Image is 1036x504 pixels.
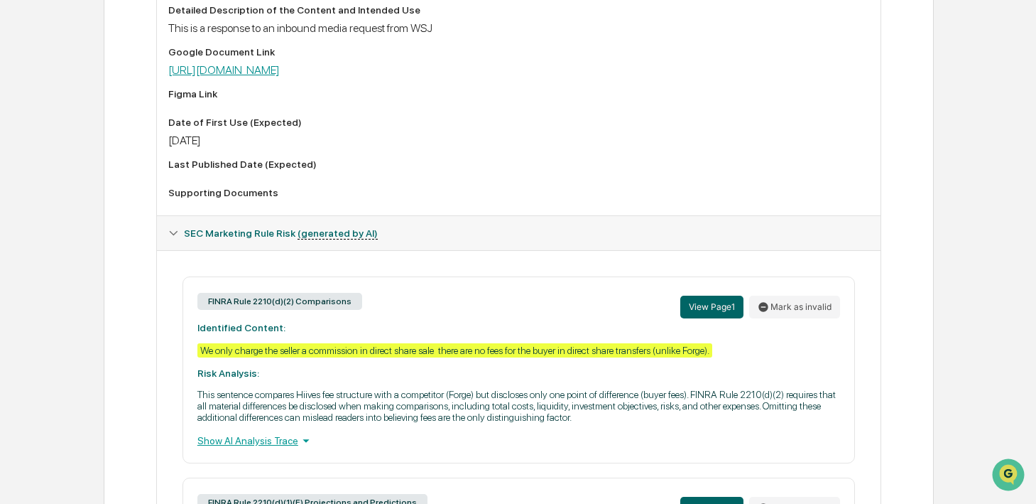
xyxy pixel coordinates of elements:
[168,4,869,16] div: Detailed Description of the Content and Intended Use
[9,200,95,226] a: 🔎Data Lookup
[168,21,869,35] div: This is a response to an inbound media request from WSJ
[141,241,172,252] span: Pylon
[103,181,114,192] div: 🗄️
[298,227,378,240] u: (generated by AI)
[680,296,743,318] button: View Page1
[168,117,869,128] div: Date of First Use (Expected)
[9,173,97,199] a: 🖐️Preclearance
[197,343,712,358] div: We only charge the seller a commission in direct share sale there are no fees for the buyer in di...
[28,179,92,193] span: Preclearance
[168,187,869,198] div: Supporting Documents
[97,173,182,199] a: 🗄️Attestations
[168,88,869,100] div: Figma Link
[749,296,840,318] button: Mark as invalid
[197,433,840,449] div: Show AI Analysis Trace
[197,368,259,379] strong: Risk Analysis:
[168,63,280,77] a: [URL][DOMAIN_NAME]
[168,46,869,58] div: Google Document Link
[991,457,1029,495] iframe: Open customer support
[14,181,26,192] div: 🖐️
[48,109,233,123] div: Start new chat
[100,240,172,252] a: Powered byPylon
[197,389,840,423] p: This sentence compares Hiives fee structure with a competitor (Forge) but discloses only one poin...
[14,109,40,134] img: 1746055101610-c473b297-6a78-478c-a979-82029cc54cd1
[14,30,258,53] p: How can we help?
[197,322,285,333] strong: Identified Content:
[168,134,869,147] div: [DATE]
[241,113,258,130] button: Start new chat
[157,216,880,250] div: SEC Marketing Rule Risk (generated by AI)
[117,179,176,193] span: Attestations
[48,123,180,134] div: We're available if you need us!
[14,208,26,219] div: 🔎
[197,293,362,310] div: FINRA Rule 2210(d)(2) Comparisons
[28,206,89,220] span: Data Lookup
[168,159,869,170] div: Last Published Date (Expected)
[184,227,378,239] span: SEC Marketing Rule Risk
